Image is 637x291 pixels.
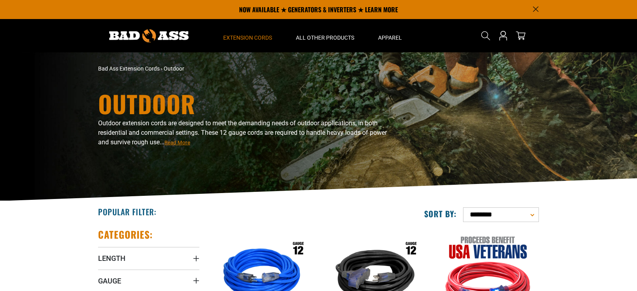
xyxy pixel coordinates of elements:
[366,19,414,52] summary: Apparel
[161,65,162,72] span: ›
[296,34,354,41] span: All Other Products
[164,65,184,72] span: Outdoor
[98,207,156,217] h2: Popular Filter:
[98,276,121,285] span: Gauge
[98,228,153,241] h2: Categories:
[284,19,366,52] summary: All Other Products
[98,92,388,115] h1: Outdoor
[164,140,190,145] span: Read More
[424,209,457,219] label: Sort by:
[98,119,387,146] span: Outdoor extension cords are designed to meet the demanding needs of outdoor applications, in both...
[211,19,284,52] summary: Extension Cords
[98,65,388,73] nav: breadcrumbs
[378,34,402,41] span: Apparel
[109,29,189,42] img: Bad Ass Extension Cords
[223,34,272,41] span: Extension Cords
[98,65,160,72] a: Bad Ass Extension Cords
[98,254,125,263] span: Length
[479,29,492,42] summary: Search
[98,247,199,269] summary: Length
